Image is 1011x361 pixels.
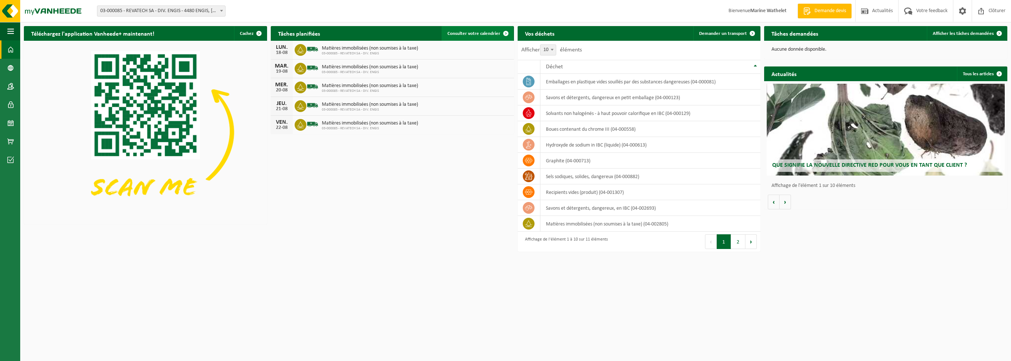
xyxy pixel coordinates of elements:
[306,62,319,74] img: BL-SO-LV
[322,46,418,51] span: Matières immobilisées (non soumises à la taxe)
[693,26,760,41] a: Demander un transport
[322,83,418,89] span: Matières immobilisées (non soumises à la taxe)
[521,47,582,53] label: Afficher éléments
[780,195,791,209] button: Volgende
[274,44,289,50] div: LUN.
[274,69,289,74] div: 19-08
[271,26,327,40] h2: Tâches planifiées
[750,8,787,14] strong: Marine Wathelet
[764,26,825,40] h2: Tâches demandées
[717,234,731,249] button: 1
[322,108,418,112] span: 03-000085 - REVATECH SA - DIV. ENGIS
[322,89,418,93] span: 03-000085 - REVATECH SA - DIV. ENGIS
[274,82,289,88] div: MER.
[322,120,418,126] span: Matières immobilisées (non soumises à la taxe)
[699,31,747,36] span: Demander un transport
[274,88,289,93] div: 20-08
[447,31,500,36] span: Consulter votre calendrier
[234,26,266,41] button: Cachez
[322,126,418,131] span: 03-000085 - REVATECH SA - DIV. ENGIS
[540,200,760,216] td: Savons et détergents, dangereux, en IBC (04-002693)
[306,80,319,93] img: BL-SO-LV
[306,43,319,55] img: BL-SO-LV
[771,47,1000,52] p: Aucune donnée disponible.
[764,66,804,81] h2: Actualités
[97,6,226,17] span: 03-000085 - REVATECH SA - DIV. ENGIS - 4480 ENGIS, RUE DU PARC INDUSTRIEL 2
[24,26,162,40] h2: Téléchargez l'application Vanheede+ maintenant!
[322,70,418,75] span: 03-000085 - REVATECH SA - DIV. ENGIS
[540,169,760,184] td: sels sodiques, solides, dangereux (04-000882)
[24,41,267,223] img: Download de VHEPlus App
[540,90,760,105] td: savons et détergents, dangereux en petit emballage (04-000123)
[540,45,556,55] span: 10
[240,31,253,36] span: Cachez
[540,153,760,169] td: graphite (04-000713)
[274,107,289,112] div: 21-08
[798,4,852,18] a: Demande devis
[274,101,289,107] div: JEU.
[540,121,760,137] td: boues contenant du chrome III (04-000558)
[521,234,608,250] div: Affichage de l'élément 1 à 10 sur 11 éléments
[933,31,994,36] span: Afficher les tâches demandées
[540,216,760,232] td: matières immobilisées (non soumises à la taxe) (04-002805)
[540,184,760,200] td: recipients vides (produit) (04-001307)
[306,118,319,130] img: BL-SO-LV
[322,51,418,56] span: 03-000085 - REVATECH SA - DIV. ENGIS
[274,119,289,125] div: VEN.
[927,26,1007,41] a: Afficher les tâches demandées
[540,44,556,55] span: 10
[546,64,563,70] span: Déchet
[322,102,418,108] span: Matières immobilisées (non soumises à la taxe)
[274,63,289,69] div: MAR.
[540,137,760,153] td: hydroxyde de sodium in IBC (liquide) (04-000613)
[768,195,780,209] button: Vorige
[518,26,562,40] h2: Vos déchets
[274,125,289,130] div: 22-08
[442,26,513,41] a: Consulter votre calendrier
[731,234,745,249] button: 2
[97,6,225,16] span: 03-000085 - REVATECH SA - DIV. ENGIS - 4480 ENGIS, RUE DU PARC INDUSTRIEL 2
[813,7,848,15] span: Demande devis
[771,183,1004,188] p: Affichage de l'élément 1 sur 10 éléments
[274,50,289,55] div: 18-08
[772,162,967,168] span: Que signifie la nouvelle directive RED pour vous en tant que client ?
[705,234,717,249] button: Previous
[540,105,760,121] td: solvants non halogénés - à haut pouvoir calorifique en IBC (04-000129)
[957,66,1007,81] a: Tous les articles
[306,99,319,112] img: BL-SO-LV
[745,234,757,249] button: Next
[322,64,418,70] span: Matières immobilisées (non soumises à la taxe)
[540,74,760,90] td: emballages en plastique vides souillés par des substances dangereuses (04-000081)
[767,84,1005,176] a: Que signifie la nouvelle directive RED pour vous en tant que client ?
